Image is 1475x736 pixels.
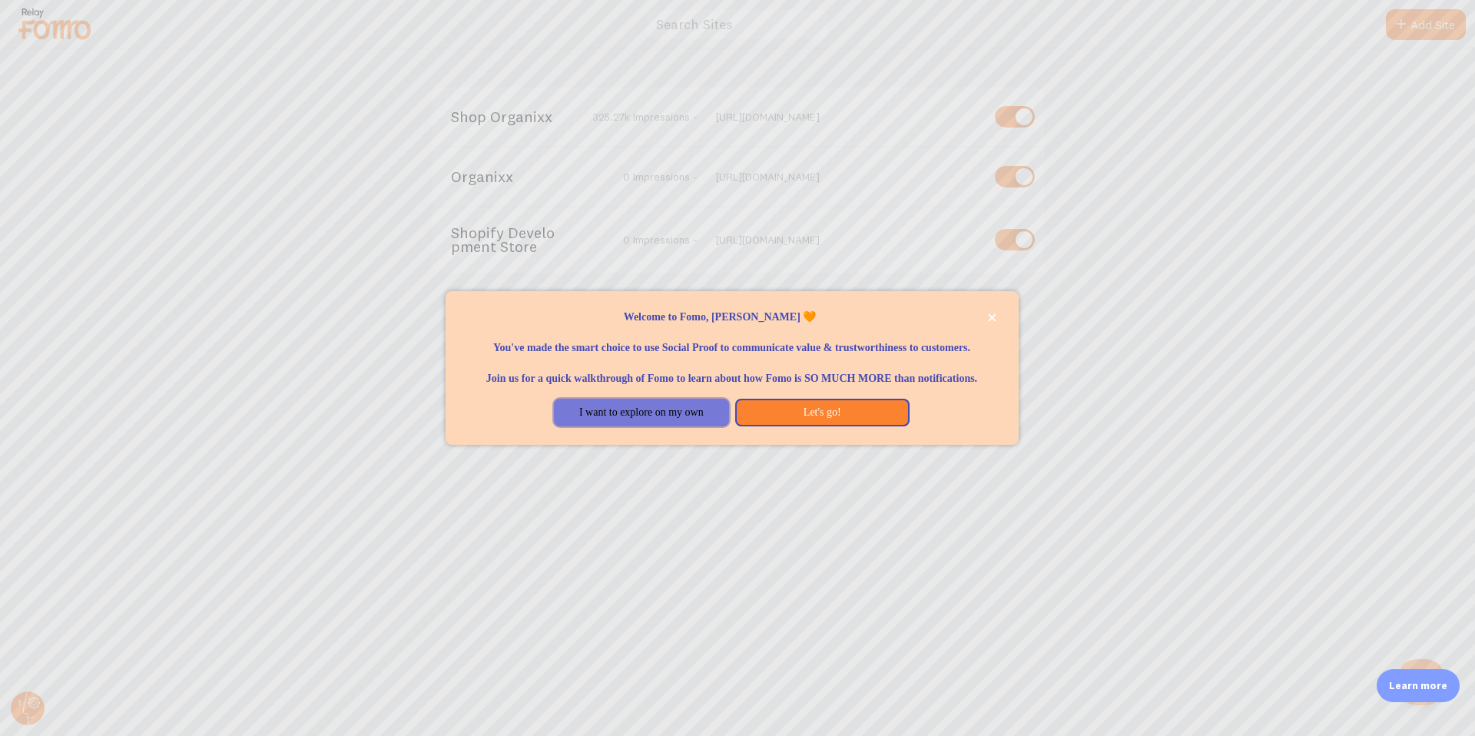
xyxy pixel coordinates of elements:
[735,399,910,426] button: Let's go!
[464,356,1000,386] p: Join us for a quick walkthrough of Fomo to learn about how Fomo is SO MUCH MORE than notifications.
[446,291,1019,445] div: Welcome to Fomo, Jonathan Hunsaker 🧡You&amp;#39;ve made the smart choice to use Social Proof to c...
[1389,678,1447,693] p: Learn more
[464,310,1000,325] p: Welcome to Fomo, [PERSON_NAME] 🧡
[464,325,1000,356] p: You've made the smart choice to use Social Proof to communicate value & trustworthiness to custom...
[1377,669,1460,702] div: Learn more
[554,399,728,426] button: I want to explore on my own
[984,310,1000,326] button: close,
